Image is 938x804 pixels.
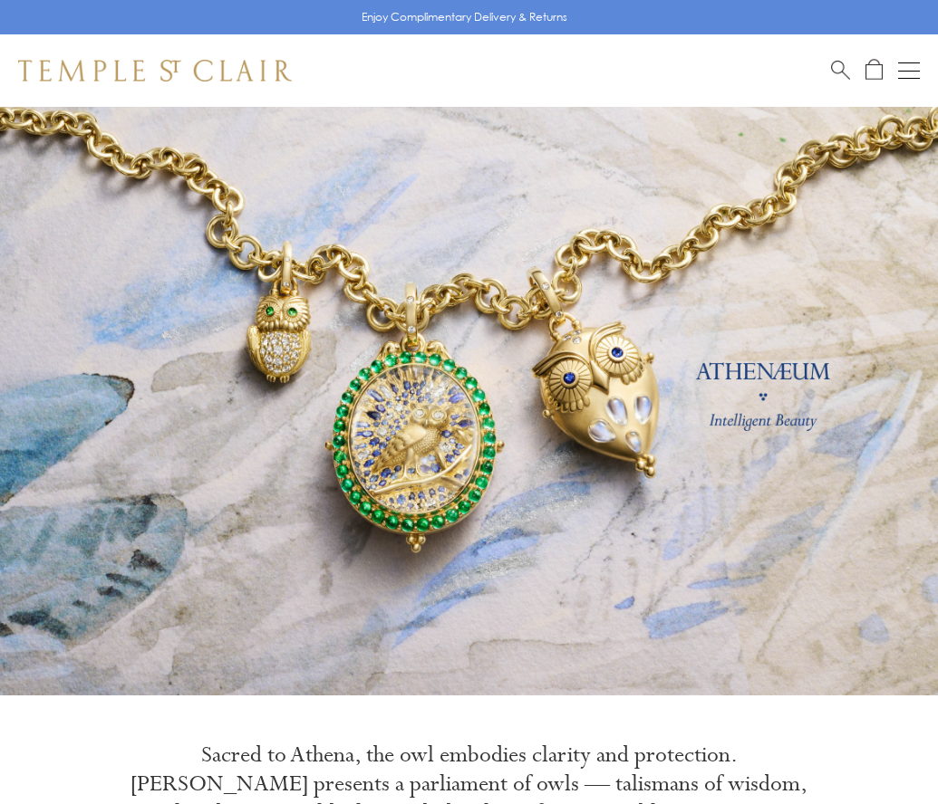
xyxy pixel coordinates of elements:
a: Search [831,59,850,81]
a: Open Shopping Bag [865,59,883,81]
p: Enjoy Complimentary Delivery & Returns [362,8,567,26]
img: Temple St. Clair [18,60,292,81]
button: Open navigation [898,60,920,81]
